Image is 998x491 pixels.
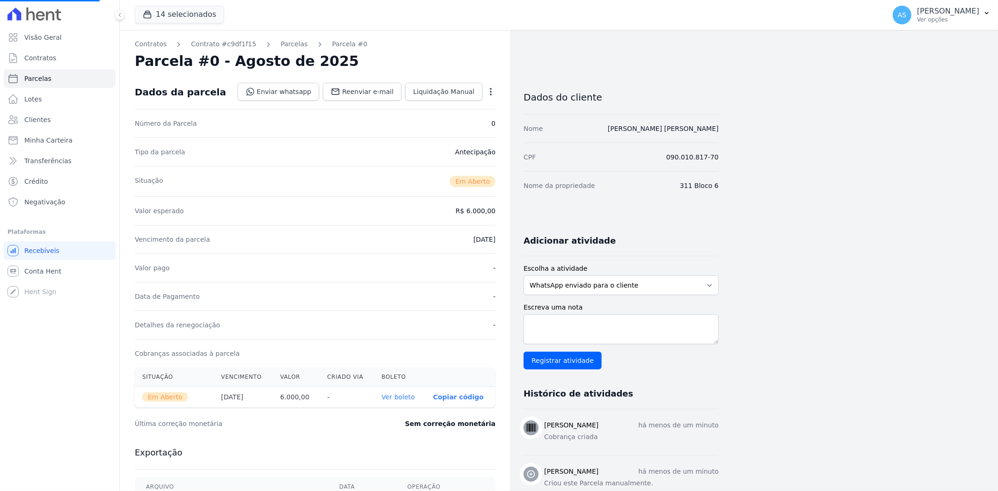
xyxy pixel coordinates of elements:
[524,303,719,312] label: Escreva uma nota
[917,16,979,23] p: Ver opções
[320,387,374,408] th: -
[524,388,633,399] h3: Histórico de atividades
[524,152,536,162] dt: CPF
[524,92,719,103] h3: Dados do cliente
[342,87,393,96] span: Reenviar e-mail
[273,387,320,408] th: 6.000,00
[493,320,495,330] dd: -
[608,125,719,132] a: [PERSON_NAME] [PERSON_NAME]
[4,49,116,67] a: Contratos
[405,419,495,428] dd: Sem correção monetária
[135,6,224,23] button: 14 selecionados
[214,387,273,408] th: [DATE]
[24,53,56,63] span: Contratos
[24,33,62,42] span: Visão Geral
[544,432,719,442] p: Cobrança criada
[135,320,220,330] dt: Detalhes da renegociação
[214,368,273,387] th: Vencimento
[524,264,719,274] label: Escolha a atividade
[405,83,482,101] a: Liquidação Manual
[135,235,210,244] dt: Vencimento da parcela
[374,368,425,387] th: Boleto
[332,39,368,49] a: Parcela #0
[450,176,495,187] span: Em Aberto
[680,181,719,190] dd: 311 Bloco 6
[491,119,495,128] dd: 0
[524,124,543,133] dt: Nome
[320,368,374,387] th: Criado via
[455,147,495,157] dd: Antecipação
[4,131,116,150] a: Minha Carteira
[7,226,112,238] div: Plataformas
[917,7,979,16] p: [PERSON_NAME]
[474,235,495,244] dd: [DATE]
[24,94,42,104] span: Lotes
[135,349,240,358] dt: Cobranças associadas à parcela
[24,197,66,207] span: Negativação
[885,2,998,28] button: AS [PERSON_NAME] Ver opções
[135,53,359,70] h2: Parcela #0 - Agosto de 2025
[493,292,495,301] dd: -
[638,467,719,477] p: há menos de um minuto
[381,393,415,401] a: Ver boleto
[4,69,116,88] a: Parcelas
[135,147,185,157] dt: Tipo da parcela
[135,119,197,128] dt: Número da Parcela
[135,176,163,187] dt: Situação
[273,368,320,387] th: Valor
[4,172,116,191] a: Crédito
[413,87,474,96] span: Liquidação Manual
[24,74,51,83] span: Parcelas
[135,39,167,49] a: Contratos
[24,156,72,166] span: Transferências
[24,136,73,145] span: Minha Carteira
[638,420,719,430] p: há menos de um minuto
[24,115,51,124] span: Clientes
[493,263,495,273] dd: -
[281,39,308,49] a: Parcelas
[135,368,214,387] th: Situação
[135,87,226,98] div: Dados da parcela
[191,39,256,49] a: Contrato #c9df1f15
[544,478,719,488] p: Criou este Parcela manualmente.
[524,235,616,246] h3: Adicionar atividade
[135,263,170,273] dt: Valor pago
[238,83,320,101] a: Enviar whatsapp
[524,352,602,369] input: Registrar atividade
[4,152,116,170] a: Transferências
[666,152,719,162] dd: 090.010.817-70
[544,467,598,477] h3: [PERSON_NAME]
[135,447,495,458] h3: Exportação
[135,206,184,216] dt: Valor esperado
[135,419,348,428] dt: Última correção monetária
[142,392,188,402] span: Em Aberto
[4,262,116,281] a: Conta Hent
[323,83,401,101] a: Reenviar e-mail
[524,181,595,190] dt: Nome da propriedade
[4,193,116,211] a: Negativação
[135,292,200,301] dt: Data de Pagamento
[24,177,48,186] span: Crédito
[4,241,116,260] a: Recebíveis
[24,246,59,255] span: Recebíveis
[433,393,484,401] button: Copiar código
[4,28,116,47] a: Visão Geral
[456,206,495,216] dd: R$ 6.000,00
[544,420,598,430] h3: [PERSON_NAME]
[24,267,61,276] span: Conta Hent
[4,110,116,129] a: Clientes
[135,39,495,49] nav: Breadcrumb
[4,90,116,108] a: Lotes
[898,12,906,18] span: AS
